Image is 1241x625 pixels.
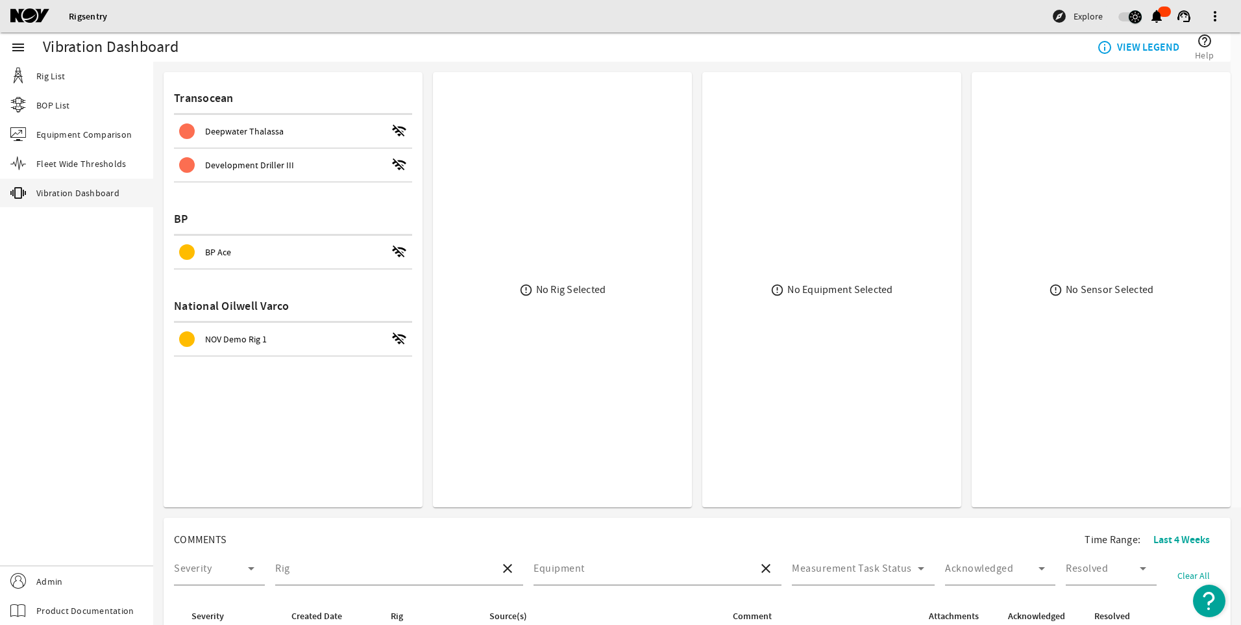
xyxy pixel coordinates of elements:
div: Resolved [1094,609,1130,624]
b: VIEW LEGEND [1117,41,1179,54]
input: Select a Rig [275,566,489,581]
div: Attachments [929,609,979,624]
mat-icon: support_agent [1176,8,1192,24]
div: Attachments [927,609,990,624]
button: Clear All [1167,564,1220,587]
mat-icon: help_outline [1197,33,1212,49]
mat-icon: menu [10,40,26,55]
div: BP [174,203,412,236]
span: Deepwater Thalassa [205,125,284,137]
div: Vibration Dashboard [43,41,178,54]
div: Severity [191,609,224,624]
span: Equipment Comparison [36,128,132,141]
mat-icon: wifi_off [391,331,407,347]
mat-icon: error_outline [770,283,784,297]
mat-icon: error_outline [1049,283,1063,297]
button: Last 4 Weeks [1143,528,1220,552]
mat-label: Measurement Task Status [792,562,912,575]
span: Vibration Dashboard [36,186,119,199]
mat-icon: error_outline [519,283,533,297]
button: more_vert [1199,1,1231,32]
div: Severity [190,609,274,624]
span: Rig List [36,70,65,83]
a: Rigsentry [69,10,107,23]
span: Admin [36,575,62,588]
mat-label: Rig [275,562,290,575]
mat-label: Acknowledged [945,562,1013,575]
b: Last 4 Weeks [1153,533,1210,546]
div: Source(s) [489,609,527,624]
span: COMMENTS [174,533,227,546]
div: Comment [733,609,772,624]
div: No Equipment Selected [787,283,892,296]
div: Comment [731,609,911,624]
div: Source(s) [487,609,715,624]
mat-label: Equipment [534,562,585,575]
div: Created Date [291,609,342,624]
mat-icon: close [758,561,774,576]
mat-label: Resolved [1066,562,1108,575]
button: Explore [1046,6,1108,27]
span: Help [1195,49,1214,62]
span: NOV Demo Rig 1 [205,333,267,345]
mat-icon: vibration [10,185,26,201]
span: Clear All [1177,569,1210,582]
button: NOV Demo Rig 1 [174,323,412,355]
button: BP Ace [174,236,412,268]
div: Resolved [1092,609,1158,624]
div: Rig [391,609,403,624]
button: Development Driller III [174,149,412,181]
mat-label: Severity [174,562,212,575]
input: Select Equipment [534,566,748,581]
span: Product Documentation [36,604,134,617]
span: Explore [1074,10,1103,23]
span: BOP List [36,99,69,112]
span: Fleet Wide Thresholds [36,157,126,170]
button: Deepwater Thalassa [174,115,412,147]
div: Acknowledged [1006,609,1077,624]
div: No Rig Selected [536,283,606,296]
mat-icon: explore [1051,8,1067,24]
div: Rig [389,609,472,624]
mat-icon: wifi_off [391,157,407,173]
button: VIEW LEGEND [1092,36,1185,59]
div: Acknowledged [1008,609,1065,624]
mat-icon: notifications [1149,8,1164,24]
span: Development Driller III [205,159,294,171]
button: Open Resource Center [1193,585,1225,617]
div: Created Date [289,609,374,624]
mat-icon: wifi_off [391,123,407,139]
mat-icon: info_outline [1097,40,1107,55]
span: BP Ace [205,246,231,258]
mat-icon: close [500,561,515,576]
div: No Sensor Selected [1066,283,1154,296]
mat-icon: wifi_off [391,244,407,260]
div: Time Range: [1085,528,1220,552]
div: Transocean [174,83,412,115]
div: National Oilwell Varco [174,290,412,323]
